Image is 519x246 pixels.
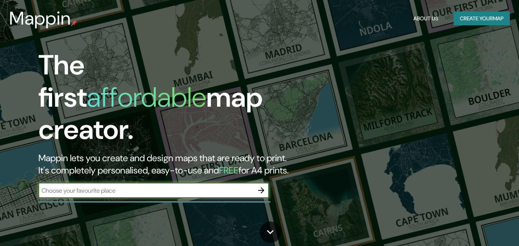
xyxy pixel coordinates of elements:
[38,152,298,177] h2: Mappin lets you create and design maps that are ready to print. It's completely personalised, eas...
[454,12,510,26] button: Create yourmap
[71,20,77,26] img: mappin-pin
[38,49,298,152] h1: The first map creator.
[410,12,441,26] button: About Us
[9,8,71,29] h3: Mappin
[87,79,206,115] h1: affordable
[38,186,254,195] input: Choose your favourite place
[219,164,239,176] h5: FREE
